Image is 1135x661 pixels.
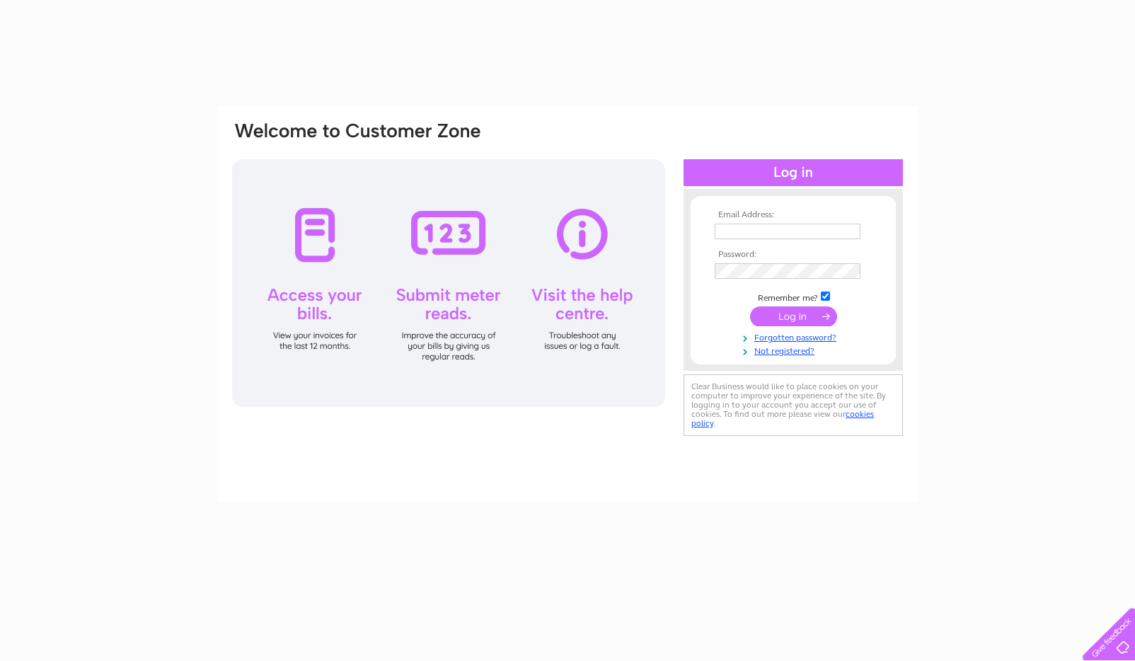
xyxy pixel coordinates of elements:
div: Clear Business would like to place cookies on your computer to improve your experience of the sit... [684,374,903,436]
a: cookies policy [691,409,874,428]
th: Password: [711,250,875,260]
th: Email Address: [711,210,875,220]
a: Not registered? [715,343,875,357]
a: Forgotten password? [715,330,875,343]
td: Remember me? [711,289,875,304]
input: Submit [750,306,837,326]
